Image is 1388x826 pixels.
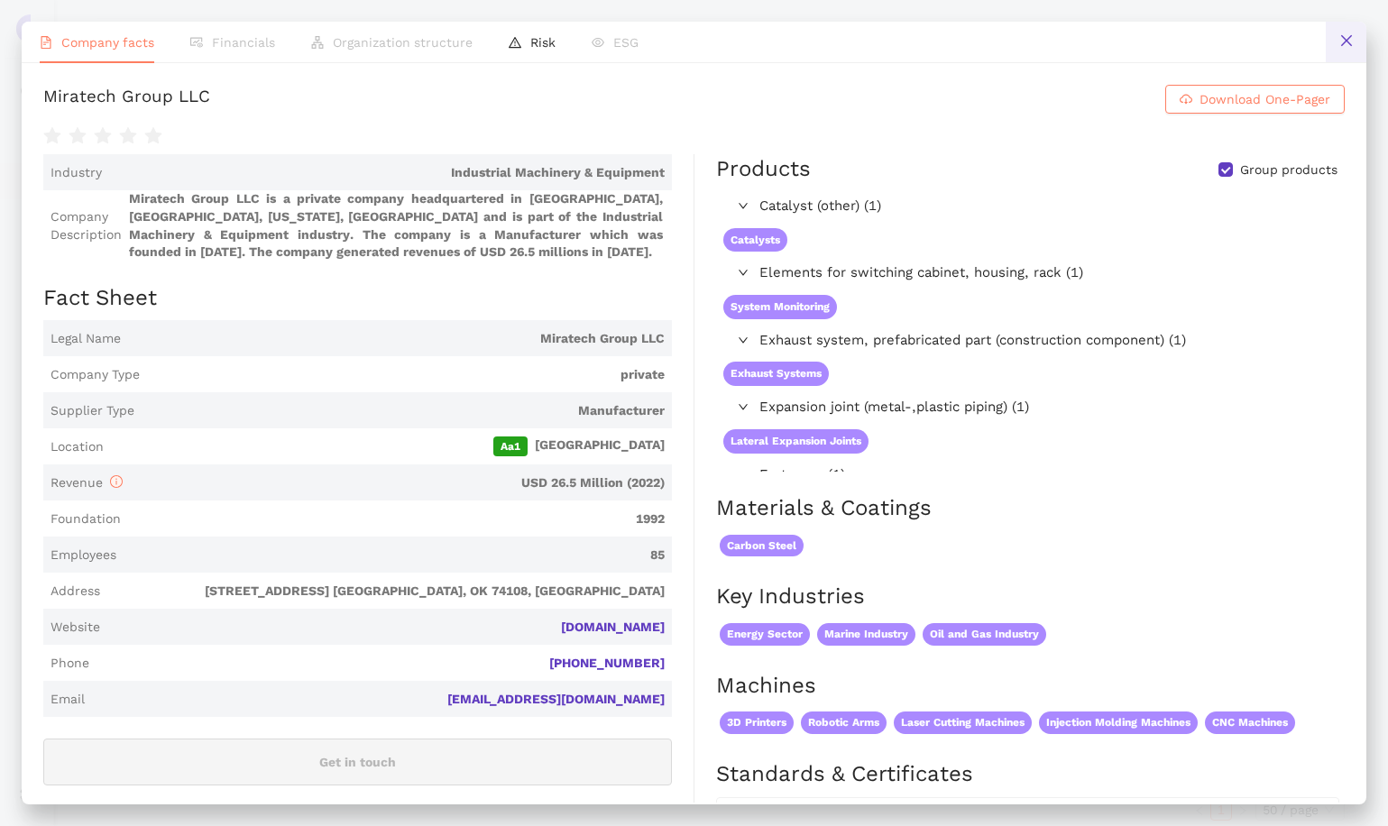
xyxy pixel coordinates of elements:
span: Address [51,583,100,601]
span: Robotic Arms [801,711,887,734]
span: apartment [311,36,324,49]
span: Laser Cutting Machines [894,711,1032,734]
span: Group products [1233,161,1345,179]
span: right [738,200,749,211]
span: Catalysts [723,228,787,252]
span: Employees [51,546,116,564]
span: [GEOGRAPHIC_DATA] [111,436,665,456]
span: Carbon Steel [720,535,804,557]
span: Miratech Group LLC [128,330,665,348]
span: Exhaust system, prefabricated part (construction component) (1) [759,330,1336,352]
span: Elements for switching cabinet, housing, rack (1) [759,262,1336,284]
span: Miratech Group LLC is a private company headquartered in [GEOGRAPHIC_DATA], [GEOGRAPHIC_DATA], [U... [129,190,665,261]
div: Fasteners (1) [716,461,1343,490]
span: Foundation [51,510,121,528]
span: star [43,127,61,145]
span: Download One-Pager [1200,89,1330,109]
span: eye [592,36,604,49]
span: right [738,335,749,345]
span: USD 26.5 Million (2022) [130,474,665,492]
span: private [147,366,665,384]
span: Phone [51,655,89,673]
span: Legal Name [51,330,121,348]
h2: Fact Sheet [43,283,672,314]
h2: Materials & Coatings [716,493,1345,524]
span: star [144,127,162,145]
div: Miratech Group LLC [43,85,210,114]
div: Exhaust system, prefabricated part (construction component) (1) [716,326,1343,355]
span: star [119,127,137,145]
span: System Monitoring [723,295,837,319]
span: Energy Sector [720,623,810,646]
span: Industry [51,164,102,182]
span: 85 [124,546,665,564]
div: Expansion joint (metal-,plastic piping) (1) [716,393,1343,422]
span: close [1339,33,1354,48]
span: fund-view [190,36,203,49]
h2: Key Industries [716,582,1345,612]
span: right [738,267,749,278]
span: Oil and Gas Industry [923,623,1046,646]
span: Industrial Machinery & Equipment [109,164,665,182]
span: 1992 [128,510,665,528]
span: Supplier Type [51,402,134,420]
div: Products [716,154,811,185]
span: right [738,401,749,412]
span: Risk [530,35,556,50]
span: Fasteners (1) [759,464,1336,486]
span: Website [51,619,100,637]
span: CNC Machines [1205,711,1295,734]
span: Revenue [51,475,123,490]
button: close [1326,22,1366,62]
span: Financials [212,35,275,50]
span: Location [51,438,104,456]
span: Injection Molding Machines [1039,711,1198,734]
span: Aa1 [493,436,528,456]
span: Company Type [51,366,140,384]
h2: Machines [716,671,1345,702]
div: Catalyst (other) (1) [716,192,1343,221]
span: right [738,469,749,480]
span: 3D Printers [720,711,794,734]
span: Expansion joint (metal-,plastic piping) (1) [759,397,1336,418]
h2: Standards & Certificates [716,759,1345,790]
span: warning [509,36,521,49]
span: star [69,127,87,145]
span: Email [51,691,85,709]
span: Company Description [51,208,122,243]
span: Catalyst (other) (1) [759,196,1336,217]
span: star [94,127,112,145]
span: Lateral Expansion Joints [723,429,869,454]
span: Company facts [61,35,154,50]
button: cloud-downloadDownload One-Pager [1165,85,1345,114]
span: cloud-download [1180,93,1192,107]
span: Manufacturer [142,402,665,420]
span: [STREET_ADDRESS] [GEOGRAPHIC_DATA], OK 74108, [GEOGRAPHIC_DATA] [107,583,665,601]
span: Organization structure [333,35,473,50]
span: Exhaust Systems [723,362,829,386]
span: Marine Industry [817,623,915,646]
span: info-circle [110,475,123,488]
div: Elements for switching cabinet, housing, rack (1) [716,259,1343,288]
span: ESG [613,35,639,50]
